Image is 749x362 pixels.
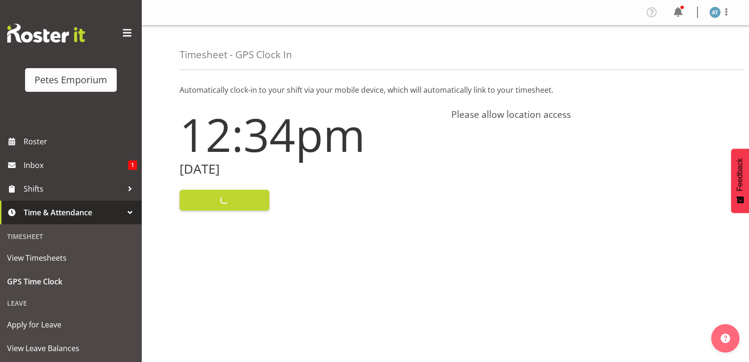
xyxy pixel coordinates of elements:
[2,227,139,246] div: Timesheet
[2,293,139,313] div: Leave
[7,251,135,265] span: View Timesheets
[7,341,135,355] span: View Leave Balances
[731,149,749,213] button: Feedback - Show survey
[451,109,712,120] h4: Please allow location access
[7,24,85,43] img: Rosterit website logo
[7,274,135,289] span: GPS Time Clock
[736,158,744,191] span: Feedback
[24,158,128,172] span: Inbox
[721,334,730,343] img: help-xxl-2.png
[2,246,139,270] a: View Timesheets
[7,318,135,332] span: Apply for Leave
[180,162,440,177] h2: [DATE]
[34,73,107,87] div: Petes Emporium
[2,336,139,360] a: View Leave Balances
[2,270,139,293] a: GPS Time Clock
[180,84,711,96] p: Automatically clock-in to your shift via your mobile device, which will automatically link to you...
[2,313,139,336] a: Apply for Leave
[24,182,123,196] span: Shifts
[709,7,721,18] img: alex-micheal-taniwha5364.jpg
[180,109,440,160] h1: 12:34pm
[24,205,123,220] span: Time & Attendance
[24,134,137,149] span: Roster
[180,49,292,60] h4: Timesheet - GPS Clock In
[128,160,137,170] span: 1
